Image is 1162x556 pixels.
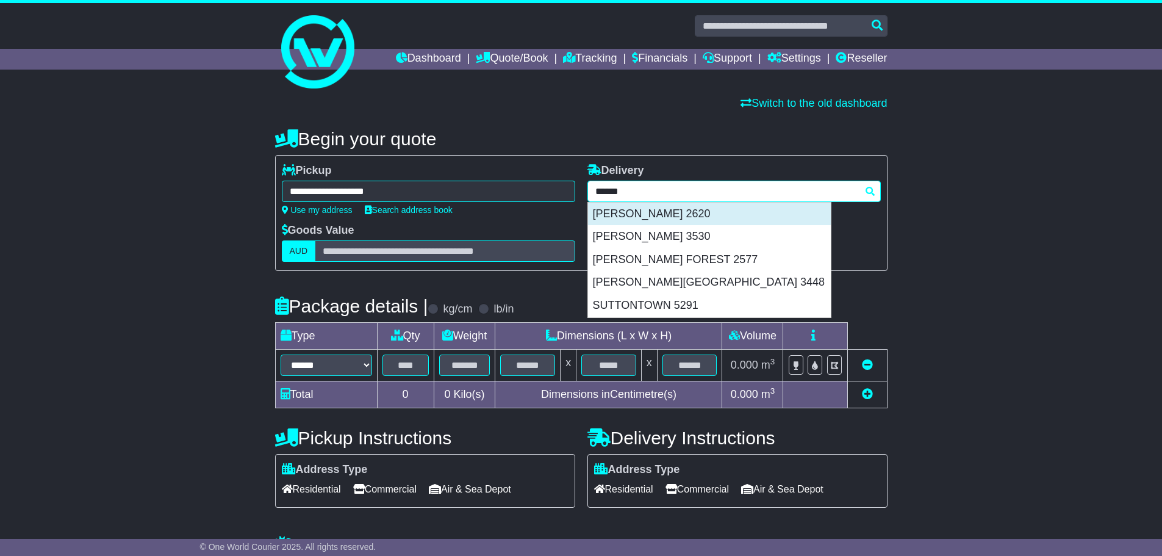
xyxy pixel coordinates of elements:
[587,181,881,202] typeahead: Please provide city
[434,323,495,350] td: Weight
[275,129,888,149] h4: Begin your quote
[495,381,722,408] td: Dimensions in Centimetre(s)
[767,49,821,70] a: Settings
[275,296,428,316] h4: Package details |
[275,428,575,448] h4: Pickup Instructions
[836,49,887,70] a: Reseller
[761,359,775,371] span: m
[862,388,873,400] a: Add new item
[588,271,831,294] div: [PERSON_NAME][GEOGRAPHIC_DATA] 3448
[587,164,644,178] label: Delivery
[594,480,653,499] span: Residential
[770,386,775,395] sup: 3
[665,480,729,499] span: Commercial
[561,350,576,381] td: x
[495,323,722,350] td: Dimensions (L x W x H)
[588,248,831,272] div: [PERSON_NAME] FOREST 2577
[722,323,783,350] td: Volume
[563,49,617,70] a: Tracking
[587,428,888,448] h4: Delivery Instructions
[443,303,472,316] label: kg/cm
[444,388,450,400] span: 0
[493,303,514,316] label: lb/in
[594,463,680,477] label: Address Type
[365,205,453,215] a: Search address book
[353,480,417,499] span: Commercial
[282,205,353,215] a: Use my address
[632,49,687,70] a: Financials
[377,323,434,350] td: Qty
[282,463,368,477] label: Address Type
[761,388,775,400] span: m
[741,480,823,499] span: Air & Sea Depot
[741,97,887,109] a: Switch to the old dashboard
[641,350,657,381] td: x
[434,381,495,408] td: Kilo(s)
[770,357,775,366] sup: 3
[275,381,377,408] td: Total
[476,49,548,70] a: Quote/Book
[703,49,752,70] a: Support
[588,203,831,226] div: [PERSON_NAME] 2620
[282,480,341,499] span: Residential
[282,224,354,237] label: Goods Value
[377,381,434,408] td: 0
[588,294,831,317] div: SUTTONTOWN 5291
[731,388,758,400] span: 0.000
[275,535,888,555] h4: Warranty & Insurance
[200,542,376,552] span: © One World Courier 2025. All rights reserved.
[396,49,461,70] a: Dashboard
[275,323,377,350] td: Type
[862,359,873,371] a: Remove this item
[429,480,511,499] span: Air & Sea Depot
[282,240,316,262] label: AUD
[731,359,758,371] span: 0.000
[282,164,332,178] label: Pickup
[588,225,831,248] div: [PERSON_NAME] 3530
